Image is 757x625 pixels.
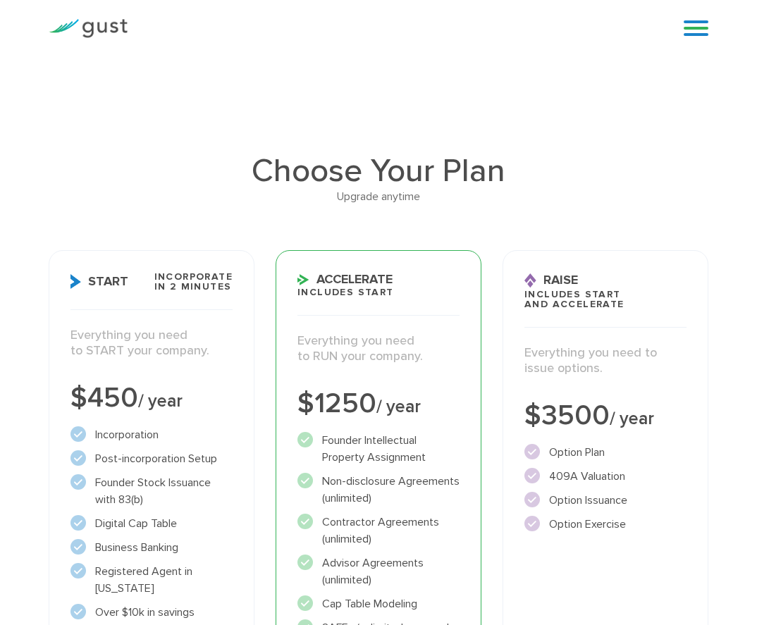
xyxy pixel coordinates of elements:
li: Option Issuance [524,492,687,509]
span: / year [610,408,654,429]
span: Accelerate [297,273,393,286]
p: Everything you need to issue options. [524,345,687,377]
img: Gust Logo [49,19,128,38]
span: / year [376,396,421,417]
li: Business Banking [70,539,233,556]
span: Start [70,274,128,289]
span: Incorporate in 2 Minutes [154,272,233,292]
li: Incorporation [70,426,233,443]
li: Contractor Agreements (unlimited) [297,514,460,547]
span: / year [138,390,183,411]
li: Advisor Agreements (unlimited) [297,555,460,588]
li: Founder Intellectual Property Assignment [297,432,460,466]
span: Raise [524,273,578,288]
li: Founder Stock Issuance with 83(b) [70,474,233,508]
div: Upgrade anytime [49,187,709,206]
p: Everything you need to RUN your company. [297,333,460,365]
div: $3500 [524,402,687,430]
div: $1250 [297,390,460,418]
li: 409A Valuation [524,468,687,485]
p: Everything you need to START your company. [70,328,233,359]
h1: Choose Your Plan [49,155,709,187]
li: Post-incorporation Setup [70,450,233,467]
img: Raise Icon [524,273,536,288]
img: Start Icon X2 [70,274,81,289]
span: Includes START and ACCELERATE [524,290,624,309]
li: Digital Cap Table [70,515,233,532]
li: Cap Table Modeling [297,595,460,612]
img: Accelerate Icon [297,274,309,285]
span: Includes START [297,287,394,297]
li: Non-disclosure Agreements (unlimited) [297,473,460,507]
li: Option Plan [524,444,687,461]
li: Registered Agent in [US_STATE] [70,563,233,597]
div: $450 [70,384,233,412]
li: Option Exercise [524,516,687,533]
li: Over $10k in savings [70,604,233,621]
